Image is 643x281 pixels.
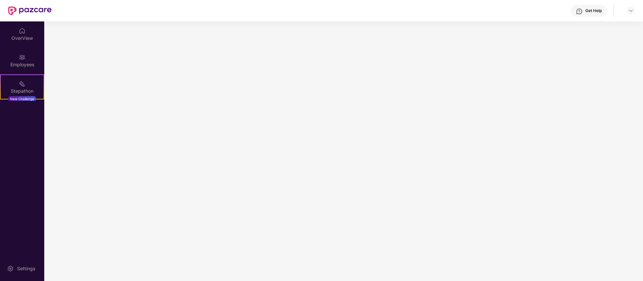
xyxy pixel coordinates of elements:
[19,54,25,61] img: svg+xml;base64,PHN2ZyBpZD0iRW1wbG95ZWVzIiB4bWxucz0iaHR0cDovL3d3dy53My5vcmcvMjAwMC9zdmciIHdpZHRoPS...
[19,27,25,34] img: svg+xml;base64,PHN2ZyBpZD0iSG9tZSIgeG1sbnM9Imh0dHA6Ly93d3cudzMub3JnLzIwMDAvc3ZnIiB3aWR0aD0iMjAiIG...
[19,80,25,87] img: svg+xml;base64,PHN2ZyB4bWxucz0iaHR0cDovL3d3dy53My5vcmcvMjAwMC9zdmciIHdpZHRoPSIyMSIgaGVpZ2h0PSIyMC...
[8,96,36,101] div: New Challenge
[8,6,52,15] img: New Pazcare Logo
[576,8,583,15] img: svg+xml;base64,PHN2ZyBpZD0iSGVscC0zMngzMiIgeG1sbnM9Imh0dHA6Ly93d3cudzMub3JnLzIwMDAvc3ZnIiB3aWR0aD...
[585,8,602,13] div: Get Help
[1,88,44,94] div: Stepathon
[15,265,37,272] div: Settings
[628,8,634,13] img: svg+xml;base64,PHN2ZyBpZD0iRHJvcGRvd24tMzJ4MzIiIHhtbG5zPSJodHRwOi8vd3d3LnczLm9yZy8yMDAwL3N2ZyIgd2...
[7,265,14,272] img: svg+xml;base64,PHN2ZyBpZD0iU2V0dGluZy0yMHgyMCIgeG1sbnM9Imh0dHA6Ly93d3cudzMub3JnLzIwMDAvc3ZnIiB3aW...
